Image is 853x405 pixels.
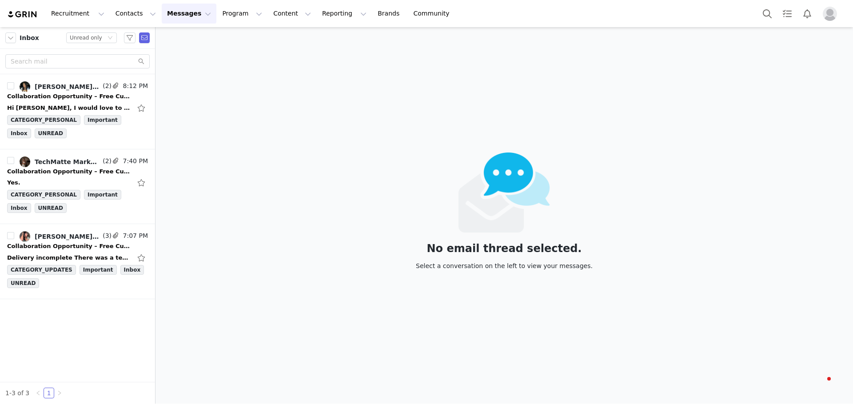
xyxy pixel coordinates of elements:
a: Tasks [777,4,797,24]
div: Select a conversation on the left to view your messages. [416,261,593,271]
img: 4614be8c-6c30-437f-b4b1-2d0f5d89fe72--s.jpg [20,231,30,242]
a: 1 [44,388,54,398]
div: TechMatte Marketing, ✰𝖲𝖺𝗆𝖺𝗇𝗍𝗁𝖺✰ [35,158,101,165]
span: Inbox [7,128,31,138]
button: Content [268,4,316,24]
img: a25cf58b-d495-42ad-a3f0-9536aa06b881.jpg [20,156,30,167]
li: 1 [44,388,54,398]
i: icon: left [36,390,41,396]
span: Inbox [120,265,144,275]
img: grin logo [7,10,38,19]
span: UNREAD [35,203,67,213]
i: icon: search [138,58,144,64]
a: [PERSON_NAME], Mail Delivery Subsystem, TechMatte Marketing [20,231,101,242]
a: [PERSON_NAME], [PERSON_NAME], TechMatte Marketing [20,81,101,92]
button: Contacts [110,4,161,24]
div: Collaboration Opportunity – Free Custom Name Stamp [7,92,132,101]
a: Brands [372,4,407,24]
span: CATEGORY_UPDATES [7,265,76,275]
span: Inbox [20,33,39,43]
button: Search [757,4,777,24]
div: Yes. [7,178,20,187]
span: (2) [101,156,112,166]
img: 54dfa5ad-bc40-4c90-8be2-12ac9f19760f.jpg [20,81,30,92]
button: Notifications [797,4,817,24]
img: placeholder-profile.jpg [823,7,837,21]
i: icon: right [57,390,62,396]
li: Next Page [54,388,65,398]
div: Delivery incomplete There was a temporary problem delivering your message to evelynphdzz@gmail.co... [7,253,132,262]
div: [PERSON_NAME], Mail Delivery Subsystem, TechMatte Marketing [35,233,101,240]
a: TechMatte Marketing, ✰𝖲𝖺𝗆𝖺𝗇𝗍𝗁𝖺✰ [20,156,101,167]
span: (2) [101,81,112,91]
div: No email thread selected. [416,244,593,253]
span: Important [84,115,121,125]
span: UNREAD [35,128,67,138]
li: Previous Page [33,388,44,398]
span: (3) [101,231,112,241]
span: Important [80,265,117,275]
button: Profile [817,7,846,21]
button: Recruitment [46,4,110,24]
iframe: Intercom live chat [809,375,831,396]
div: Collaboration Opportunity – Free Custom Name Stamp [7,242,132,251]
li: 1-3 of 3 [5,388,29,398]
button: Messages [162,4,216,24]
span: Inbox [7,203,31,213]
div: Hi Daniel, I would love to hear more! Xx, Kristiana On Sep 28, 2025, at 8:18 PM, TechMatte Market... [7,104,132,112]
button: Program [217,4,267,24]
input: Search mail [5,54,150,68]
span: Send Email [139,32,150,43]
div: Unread only [70,33,102,43]
span: UNREAD [7,278,39,288]
span: CATEGORY_PERSONAL [7,190,80,200]
div: [PERSON_NAME], [PERSON_NAME], TechMatte Marketing [35,83,101,90]
a: Community [408,4,459,24]
span: CATEGORY_PERSONAL [7,115,80,125]
div: Collaboration Opportunity – Free Custom Name Stamp [7,167,132,176]
button: Reporting [317,4,372,24]
img: emails-empty2x.png [458,152,550,233]
i: icon: down [108,35,113,41]
span: Important [84,190,121,200]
